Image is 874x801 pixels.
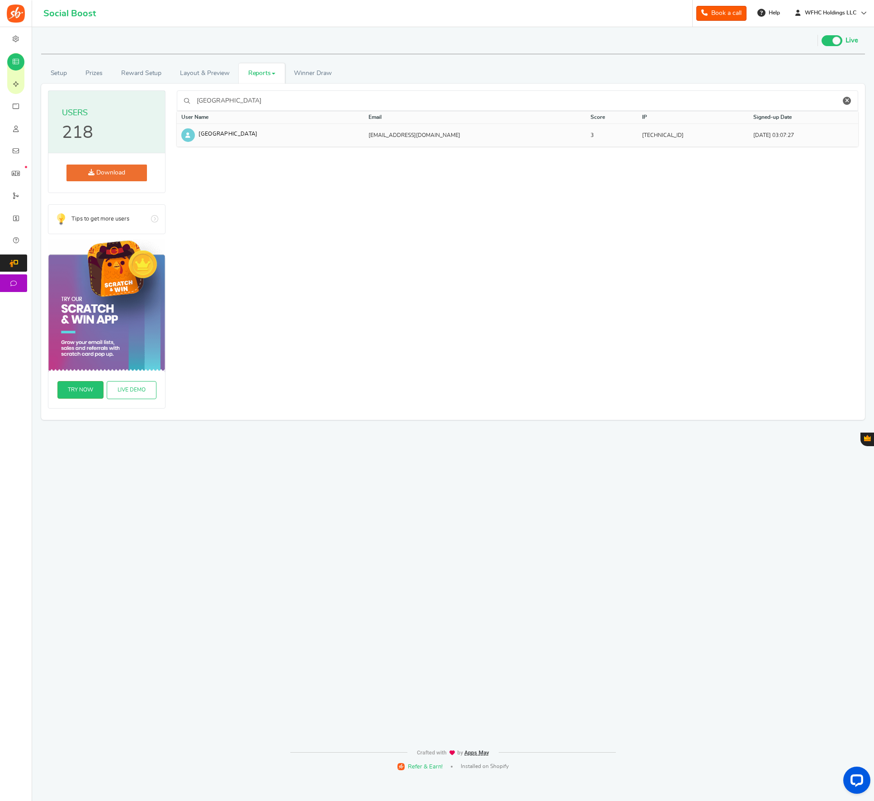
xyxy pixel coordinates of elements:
span: | [451,766,453,768]
th: User Name [177,111,364,124]
span: Winner Draw [294,69,331,78]
span: Help [766,9,780,17]
a: Reports [239,63,285,84]
a: Help [754,5,784,20]
span: [GEOGRAPHIC_DATA] [198,132,257,137]
td: [EMAIL_ADDRESS][DOMAIN_NAME] [364,124,586,147]
p: 218 [62,124,93,141]
td: [DATE] 03:07:27 [749,124,858,147]
a: Reset [843,97,851,105]
a: Reward Setup [112,63,170,84]
img: Social Boost [7,5,25,23]
a: Book a call [696,6,746,21]
em: New [25,166,27,168]
button: Gratisfaction [860,433,874,446]
td: [TECHNICAL_ID] [638,124,749,147]
iframe: LiveChat chat widget [836,763,874,801]
a: Prizes [76,63,112,84]
a: Setup [41,63,76,84]
th: IP [638,111,749,124]
th: Email [364,111,586,124]
span: Live [846,36,858,46]
th: Signed-up Date [749,111,858,124]
a: Refer & Earn! [397,762,443,771]
a: Download [66,165,147,181]
span: WFHC Holdings LLC [801,9,860,17]
a: Layout & Preview [171,63,239,84]
h1: Social Boost [43,9,96,19]
a: Live Demo [107,381,156,399]
span: Installed on Shopify [461,763,509,770]
td: 3 [586,124,638,147]
th: Score [586,111,638,124]
a: Go [48,205,165,234]
span: Gratisfaction [864,435,871,441]
input: Search by email or name [194,93,856,108]
img: img-footer.webp [416,750,490,756]
a: TRY NOW [57,381,104,399]
h3: Users [62,104,151,123]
